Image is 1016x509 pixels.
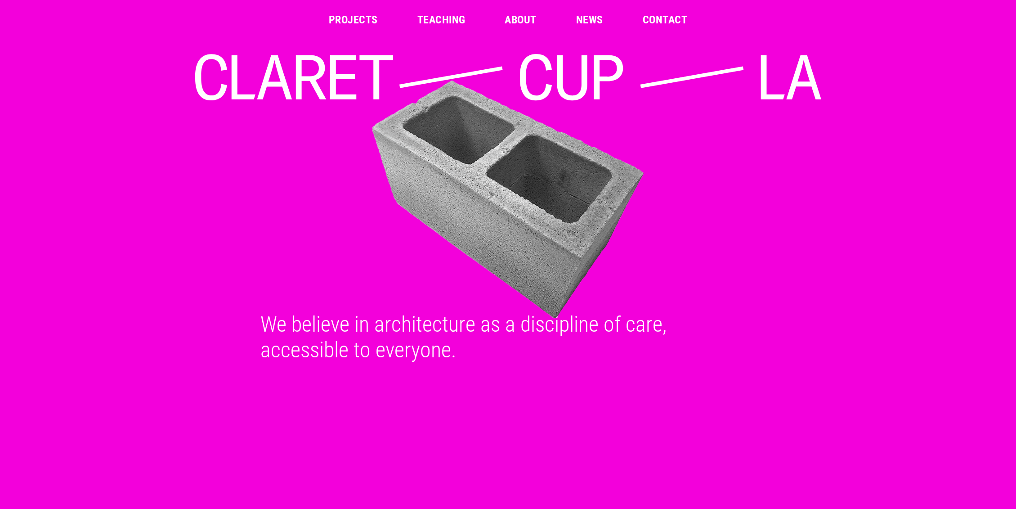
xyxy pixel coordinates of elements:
nav: Main Menu [329,14,687,25]
a: Teaching [417,14,465,25]
a: Contact [643,14,687,25]
div: We believe in architecture as a discipline of care, accessible to everyone. [250,311,767,363]
img: Cinder block [192,72,825,327]
a: About [505,14,536,25]
a: News [576,14,603,25]
a: Projects [329,14,378,25]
